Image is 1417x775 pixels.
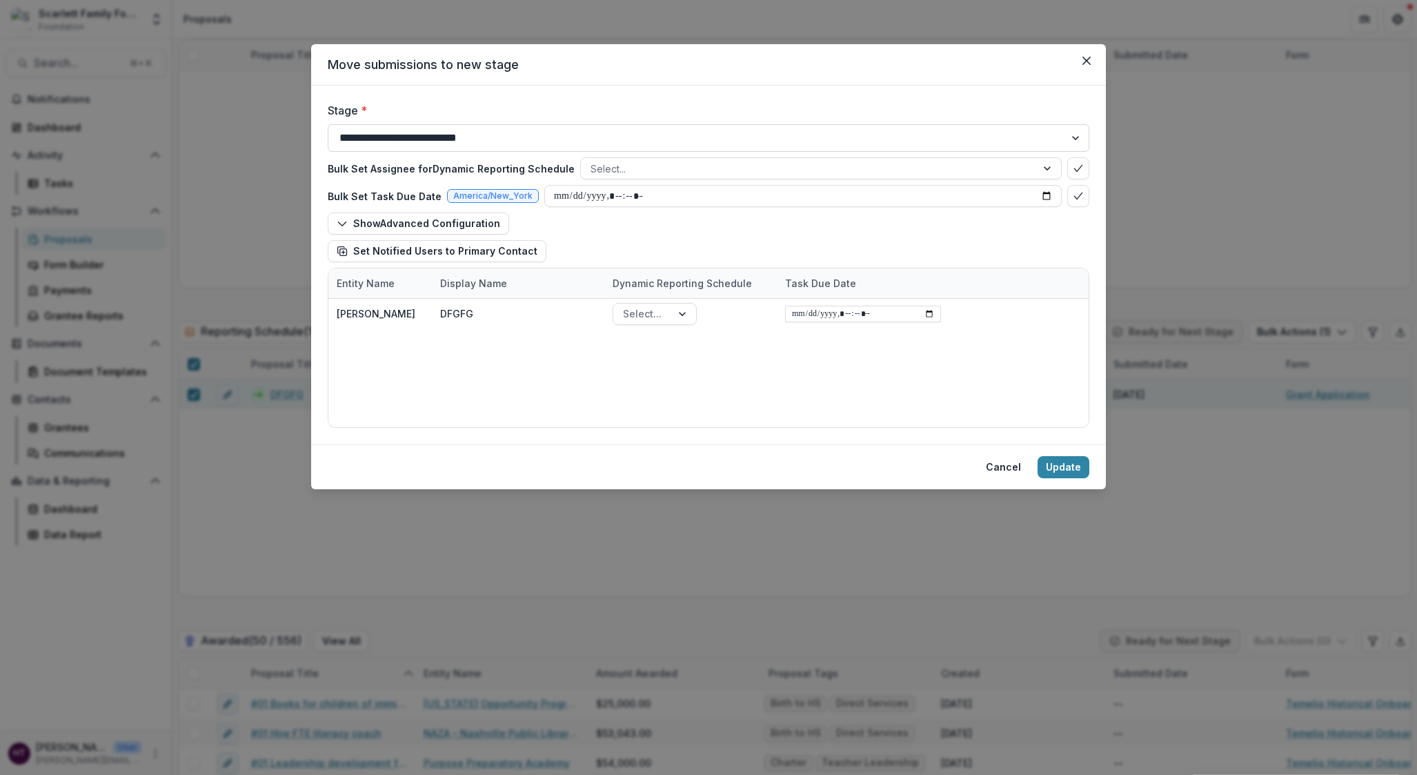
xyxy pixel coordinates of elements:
[604,276,760,291] div: Dynamic Reporting Schedule
[604,268,777,298] div: Dynamic Reporting Schedule
[328,102,1081,119] label: Stage
[1067,185,1089,207] button: bulk-confirm-option
[432,268,604,298] div: Display Name
[311,44,1106,86] header: Move submissions to new stage
[328,268,432,298] div: Entity Name
[440,306,473,321] div: DFGFG
[1067,157,1089,179] button: bulk-confirm-option
[1076,50,1098,72] button: Close
[328,276,403,291] div: Entity Name
[432,276,515,291] div: Display Name
[777,276,864,291] div: Task Due Date
[978,456,1029,478] button: Cancel
[328,161,575,176] p: Bulk Set Assignee for Dynamic Reporting Schedule
[453,191,533,201] span: America/New_York
[328,213,509,235] button: ShowAdvanced Configuration
[777,268,949,298] div: Task Due Date
[1038,456,1089,478] button: Update
[328,189,442,204] p: Bulk Set Task Due Date
[328,240,546,262] button: Set Notified Users to Primary Contact
[337,306,415,321] div: [PERSON_NAME]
